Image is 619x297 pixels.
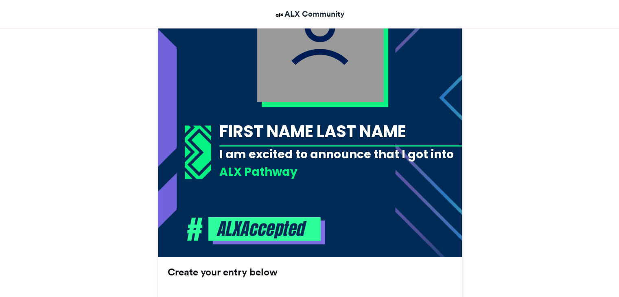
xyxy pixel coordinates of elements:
div: I am excited to announce that I got into the [219,146,476,178]
a: ALX Community [274,8,345,20]
h3: Create your entry below [168,267,452,277]
img: 1718367053.733-03abb1a83a9aadad37b12c69bdb0dc1c60dcbf83.png [185,125,211,179]
div: FIRST NAME LAST NAME [219,120,476,143]
div: ALX Pathway [219,164,476,180]
img: ALX Community [274,10,284,20]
